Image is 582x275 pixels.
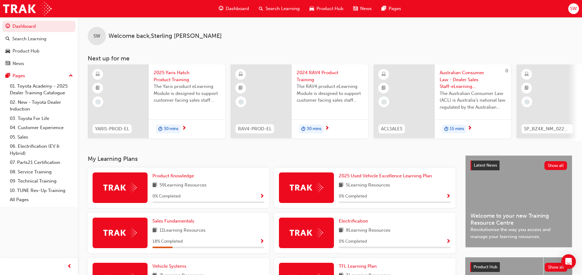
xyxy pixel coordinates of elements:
span: Show Progress [260,239,264,244]
span: 5 Learning Resources [346,182,390,189]
span: TFL Learning Plan [339,263,377,269]
a: Product Knowledge [152,172,196,179]
span: ACLSALES [381,125,402,132]
a: Dashboard [2,21,75,32]
span: The Yaris product eLearning Module is designed to support customer facing sales staff with introd... [154,83,220,104]
div: Product Hub [13,48,39,55]
span: learningResourceType_ELEARNING-icon [525,71,529,78]
a: 08. Service Training [7,167,75,177]
span: Dashboard [226,5,249,12]
img: Trak [3,2,52,16]
span: learningResourceType_ELEARNING-icon [382,71,386,78]
button: Show Progress [260,193,264,200]
span: Product Hub [474,264,497,270]
span: next-icon [325,126,329,131]
a: pages-iconPages [377,2,406,15]
span: pages-icon [382,5,386,13]
span: book-icon [152,227,157,234]
span: news-icon [5,61,10,67]
span: 15 mins [450,125,464,132]
span: RAV4-PROD-EL [238,125,272,132]
a: All Pages [7,195,75,204]
span: book-icon [339,227,343,234]
a: Product HubShow all [470,262,567,272]
span: learningResourceType_ELEARNING-icon [96,71,100,78]
span: 11 Learning Resources [159,227,206,234]
button: Show all [544,161,567,170]
span: Show Progress [446,194,451,199]
span: guage-icon [219,5,223,13]
span: duration-icon [158,125,163,133]
button: Pages [2,70,75,81]
span: Welcome back , Sterling [PERSON_NAME] [108,33,222,40]
span: YARIS-PROD-EL [95,125,129,132]
div: Pages [13,72,25,79]
img: Trak [290,183,323,192]
img: Trak [290,228,323,237]
span: booktick-icon [382,84,386,92]
span: Show Progress [260,194,264,199]
span: News [360,5,372,12]
span: 30 mins [164,125,178,132]
h3: Next up for me [78,55,582,62]
span: SW [570,5,577,12]
span: next-icon [182,126,186,131]
span: car-icon [5,49,10,54]
button: Show Progress [446,193,451,200]
span: Australian Consumer Law - Dealer Sales Staff-eLearning module [440,69,506,90]
span: Show Progress [446,239,451,244]
span: 0 % Completed [339,193,367,200]
span: news-icon [353,5,358,13]
div: News [13,60,24,67]
a: search-iconSearch Learning [254,2,305,15]
span: 0 % Completed [339,238,367,245]
a: Latest NewsShow all [470,161,567,170]
span: Product Knowledge [152,173,194,179]
button: Show all [545,263,568,272]
div: Search Learning [12,35,46,42]
a: 03. Toyota For Life [7,114,75,123]
span: car-icon [309,5,314,13]
a: Product Hub [2,45,75,57]
span: learningRecordVerb_NONE-icon [381,99,387,105]
span: learningRecordVerb_NONE-icon [524,99,530,105]
span: search-icon [5,36,10,42]
span: 59 Learning Resources [159,182,207,189]
span: 2024 RAV4 Product Training [297,69,363,83]
span: learningRecordVerb_NONE-icon [238,99,244,105]
a: 0ACLSALESAustralian Consumer Law - Dealer Sales Staff-eLearning moduleThe Australian Consumer Law... [374,64,511,138]
a: YARIS-PROD-EL2025 Yaris Hatch Product TrainingThe Yaris product eLearning Module is designed to s... [88,64,225,138]
span: Search Learning [265,5,300,12]
span: booktick-icon [96,84,100,92]
span: 2025 Yaris Hatch Product Training [154,69,220,83]
span: book-icon [152,182,157,189]
span: The RAV4 product eLearning Module is designed to support customer facing sales staff with introdu... [297,83,363,104]
span: next-icon [467,126,472,131]
span: book-icon [339,182,343,189]
span: Vehicle Systems [152,263,186,269]
span: Welcome to your new Training Resource Centre [470,212,567,226]
span: Sales Fundamentals [152,218,194,224]
a: 2025 Used Vehicle Excellence Learning Plan [339,172,434,179]
button: Show Progress [446,238,451,245]
a: 01. Toyota Academy - 2025 Dealer Training Catalogue [7,81,75,98]
a: RAV4-PROD-EL2024 RAV4 Product TrainingThe RAV4 product eLearning Module is designed to support cu... [231,64,368,138]
span: The Australian Consumer Law (ACL) is Australia's national law regulated by the Australian Competi... [440,90,506,111]
span: duration-icon [301,125,306,133]
span: SW [93,33,100,40]
a: Latest NewsShow allWelcome to your new Training Resource CentreRevolutionise the way you access a... [465,155,572,248]
span: pages-icon [5,73,10,79]
span: learningResourceType_ELEARNING-icon [239,71,243,78]
span: learningRecordVerb_NONE-icon [95,99,101,105]
a: 07. Parts21 Certification [7,158,75,167]
span: Product Hub [317,5,343,12]
span: 18 % Completed [152,238,183,245]
span: booktick-icon [239,84,243,92]
a: 09. Technical Training [7,176,75,186]
a: Search Learning [2,33,75,45]
a: 02. New - Toyota Dealer Induction [7,98,75,114]
button: SW [568,3,579,14]
a: guage-iconDashboard [214,2,254,15]
a: Electrification [339,218,371,225]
